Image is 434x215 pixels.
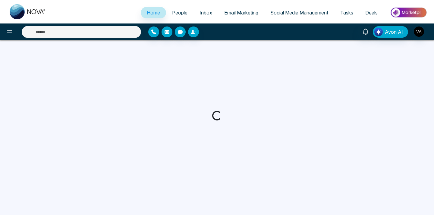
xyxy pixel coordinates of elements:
a: Deals [359,7,384,18]
a: Email Marketing [218,7,264,18]
a: Home [141,7,166,18]
img: Market-place.gif [387,6,430,19]
span: Social Media Management [270,10,328,16]
img: Lead Flow [374,28,383,36]
a: People [166,7,193,18]
a: Tasks [334,7,359,18]
span: Home [147,10,160,16]
span: Deals [365,10,378,16]
img: User Avatar [414,26,424,37]
span: People [172,10,187,16]
a: Social Media Management [264,7,334,18]
span: Tasks [340,10,353,16]
span: Email Marketing [224,10,258,16]
span: Inbox [200,10,212,16]
button: Avon AI [373,26,408,38]
img: Nova CRM Logo [10,4,46,19]
span: Avon AI [385,28,403,36]
a: Inbox [193,7,218,18]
